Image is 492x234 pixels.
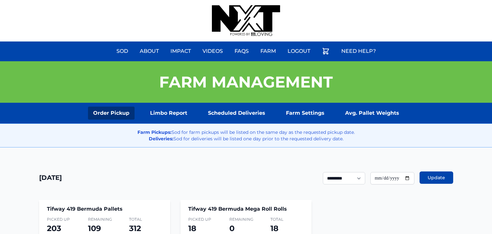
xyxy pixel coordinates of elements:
[281,107,330,120] a: Farm Settings
[129,217,162,222] span: Total
[337,43,380,59] a: Need Help?
[229,224,235,233] span: 0
[188,205,304,213] h4: Tifway 419 Bermuda Mega Roll Rolls
[257,43,280,59] a: Farm
[47,217,80,222] span: Picked Up
[137,129,171,135] strong: Farm Pickups:
[199,43,227,59] a: Videos
[129,224,141,233] span: 312
[188,224,196,233] span: 18
[159,74,333,90] h1: Farm Management
[167,43,195,59] a: Impact
[136,43,163,59] a: About
[145,107,192,120] a: Limbo Report
[188,217,222,222] span: Picked Up
[203,107,270,120] a: Scheduled Deliveries
[88,224,101,233] span: 109
[88,107,135,120] a: Order Pickup
[420,171,453,184] button: Update
[113,43,132,59] a: Sod
[212,5,280,36] img: nextdaysod.com Logo
[270,224,279,233] span: 18
[229,217,263,222] span: Remaining
[88,217,121,222] span: Remaining
[231,43,253,59] a: FAQs
[39,173,62,182] h1: [DATE]
[284,43,314,59] a: Logout
[149,136,173,142] strong: Deliveries:
[270,217,304,222] span: Total
[428,174,445,181] span: Update
[340,107,404,120] a: Avg. Pallet Weights
[47,224,61,233] span: 203
[47,205,162,213] h4: Tifway 419 Bermuda Pallets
